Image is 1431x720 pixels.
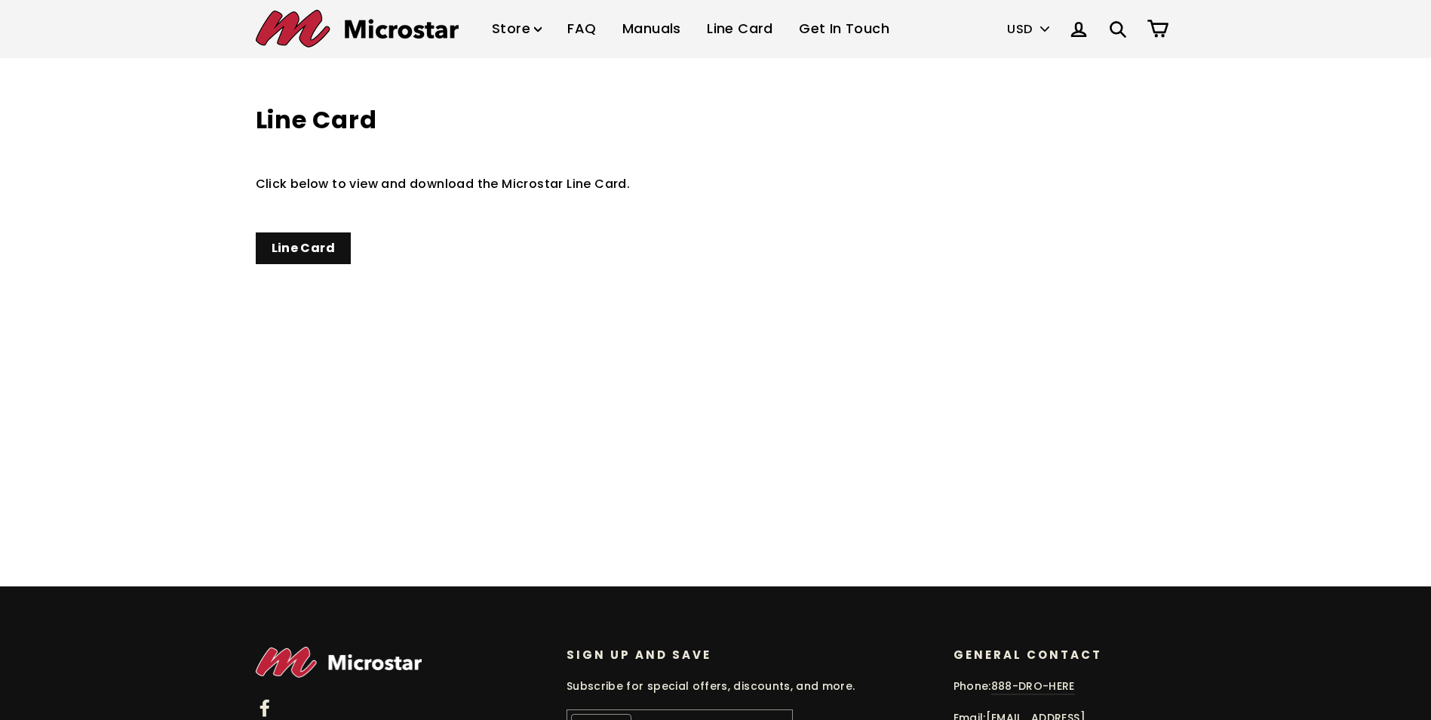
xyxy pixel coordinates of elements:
h1: Line Card [256,103,941,137]
a: Manuals [611,7,692,51]
img: Microstar Electronics [256,647,422,678]
a: Store [481,7,553,51]
p: Phone: [953,678,1167,694]
a: Get In Touch [788,7,901,51]
a: Line Card [696,7,785,51]
p: Sign up and save [567,647,931,663]
p: General Contact [953,647,1167,663]
a: 888-DRO-HERE [991,678,1075,695]
ul: Primary [481,7,901,51]
img: Microstar Electronics [256,10,459,48]
p: Click below to view and download the Microstar Line Card. [256,174,941,194]
a: FAQ [556,7,607,51]
p: Subscribe for special offers, discounts, and more. [567,678,931,694]
a: Line Card [256,232,352,265]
